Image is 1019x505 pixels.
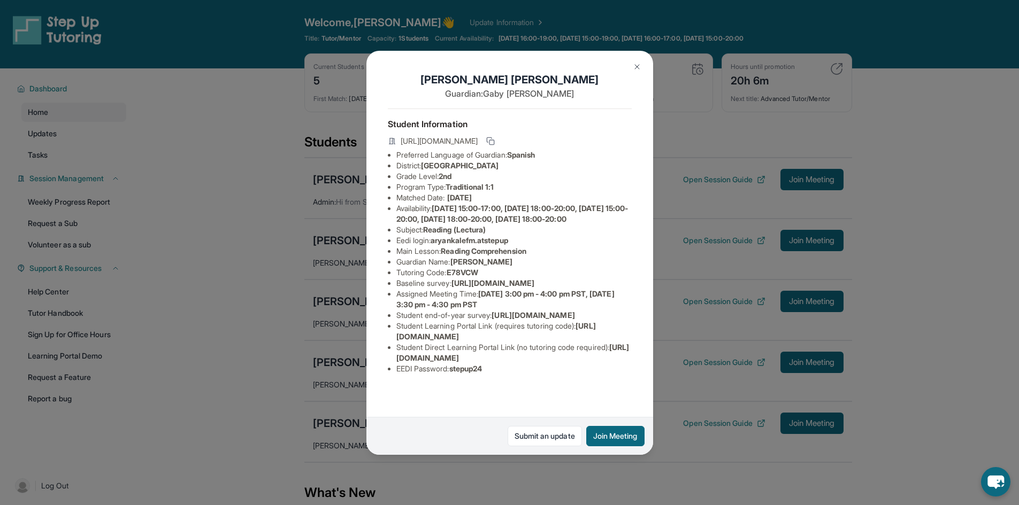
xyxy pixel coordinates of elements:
li: Program Type: [396,182,632,192]
span: stepup24 [449,364,482,373]
li: Main Lesson : [396,246,632,257]
span: aryankalefm.atstepup [431,236,508,245]
li: Availability: [396,203,632,224]
span: Reading (Lectura) [423,225,486,234]
span: 2nd [439,172,451,181]
span: Traditional 1:1 [446,182,494,191]
img: Close Icon [633,63,641,71]
h4: Student Information [388,118,632,130]
li: Assigned Meeting Time : [396,289,632,310]
li: Student end-of-year survey : [396,310,632,321]
button: Copy link [484,135,497,147]
span: [URL][DOMAIN_NAME] [492,310,574,320]
li: Tutoring Code : [396,267,632,278]
span: [GEOGRAPHIC_DATA] [421,161,499,170]
span: [PERSON_NAME] [450,257,513,266]
li: District: [396,160,632,171]
a: Submit an update [508,426,582,446]
h1: [PERSON_NAME] [PERSON_NAME] [388,72,632,87]
li: Student Direct Learning Portal Link (no tutoring code required) : [396,342,632,363]
li: Preferred Language of Guardian: [396,150,632,160]
li: Eedi login : [396,235,632,246]
li: Subject : [396,224,632,235]
li: Matched Date: [396,192,632,203]
span: Reading Comprehension [441,246,526,255]
span: Spanish [507,150,535,159]
span: [URL][DOMAIN_NAME] [401,136,478,146]
li: EEDI Password : [396,363,632,374]
li: Student Learning Portal Link (requires tutoring code) : [396,321,632,342]
span: E78VCW [447,268,478,277]
p: Guardian: Gaby [PERSON_NAME] [388,87,632,100]
li: Guardian Name : [396,257,632,267]
li: Baseline survey : [396,278,632,289]
span: [DATE] [447,193,472,202]
button: Join Meeting [586,426,645,446]
button: chat-button [981,467,1010,496]
span: [DATE] 15:00-17:00, [DATE] 18:00-20:00, [DATE] 15:00-20:00, [DATE] 18:00-20:00, [DATE] 18:00-20:00 [396,204,629,223]
span: [DATE] 3:00 pm - 4:00 pm PST, [DATE] 3:30 pm - 4:30 pm PST [396,289,615,309]
span: [URL][DOMAIN_NAME] [451,278,534,288]
li: Grade Level: [396,171,632,182]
